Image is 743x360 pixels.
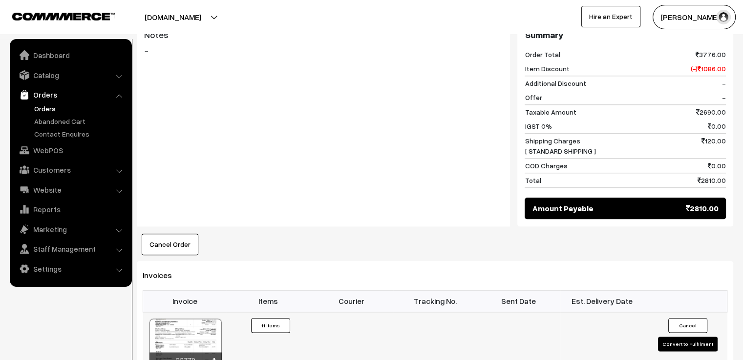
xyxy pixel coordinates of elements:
[32,116,128,126] a: Abandoned Cart
[12,220,128,238] a: Marketing
[525,121,552,131] span: IGST 0%
[686,202,719,214] span: 2810.00
[12,161,128,179] a: Customers
[708,160,726,171] span: 0.00
[142,234,198,255] button: Cancel Order
[696,107,726,117] span: 2690.00
[12,200,128,218] a: Reports
[110,5,235,29] button: [DOMAIN_NAME]
[32,129,128,139] a: Contact Enquires
[525,136,595,156] span: Shipping Charges [ STANDARD SHIPPING ]
[525,63,569,74] span: Item Discount
[393,290,477,312] th: Tracking No.
[12,46,128,64] a: Dashboard
[525,160,567,171] span: COD Charges
[560,290,644,312] th: Est. Delivery Date
[143,270,184,280] span: Invoices
[691,63,726,74] span: (-) 1086.00
[701,136,726,156] span: 120.00
[581,6,640,27] a: Hire an Expert
[12,240,128,258] a: Staff Management
[658,337,718,351] button: Convert to Fulfilment
[144,45,503,57] blockquote: -
[525,175,541,185] span: Total
[653,5,736,29] button: [PERSON_NAME]
[525,92,542,102] span: Offer
[12,141,128,159] a: WebPOS
[722,92,726,102] span: -
[12,181,128,199] a: Website
[722,78,726,88] span: -
[12,66,128,84] a: Catalog
[226,290,310,312] th: Items
[716,10,731,24] img: user
[696,49,726,60] span: 3776.00
[525,30,726,40] h3: Summary
[310,290,393,312] th: Courier
[525,107,576,117] span: Taxable Amount
[477,290,560,312] th: Sent Date
[12,260,128,278] a: Settings
[12,86,128,103] a: Orders
[143,290,227,312] th: Invoice
[525,78,586,88] span: Additional Discount
[532,202,593,214] span: Amount Payable
[525,49,560,60] span: Order Total
[144,30,503,40] h3: Notes
[698,175,726,185] span: 2810.00
[12,10,98,21] a: COMMMERCE
[32,103,128,114] a: Orders
[668,318,707,333] button: Cancel
[251,318,290,333] button: 11 Items
[12,13,115,20] img: COMMMERCE
[708,121,726,131] span: 0.00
